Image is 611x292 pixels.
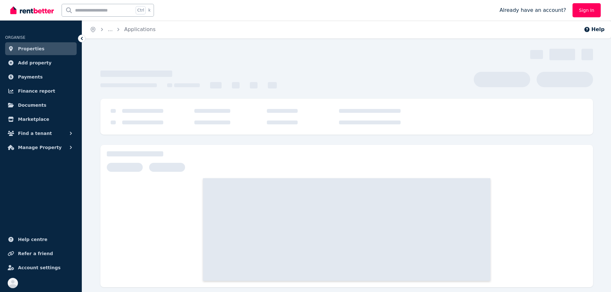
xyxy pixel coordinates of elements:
[5,35,25,40] span: ORGANISE
[10,5,54,15] img: RentBetter
[499,6,566,14] span: Already have an account?
[18,115,49,123] span: Marketplace
[5,56,77,69] a: Add property
[5,85,77,97] a: Finance report
[18,101,47,109] span: Documents
[5,99,77,112] a: Documents
[5,141,77,154] button: Manage Property
[18,264,61,271] span: Account settings
[584,26,605,33] button: Help
[5,233,77,246] a: Help centre
[5,71,77,83] a: Payments
[573,3,601,17] a: Sign In
[5,127,77,140] button: Find a tenant
[82,21,163,38] nav: Breadcrumb
[18,73,43,81] span: Payments
[5,113,77,126] a: Marketplace
[18,59,52,67] span: Add property
[148,8,150,13] span: k
[18,144,62,151] span: Manage Property
[124,26,156,32] a: Applications
[136,6,146,14] span: Ctrl
[108,26,113,32] span: ...
[5,42,77,55] a: Properties
[5,261,77,274] a: Account settings
[18,236,47,243] span: Help centre
[18,129,52,137] span: Find a tenant
[5,247,77,260] a: Refer a friend
[18,87,55,95] span: Finance report
[18,45,45,53] span: Properties
[18,250,53,257] span: Refer a friend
